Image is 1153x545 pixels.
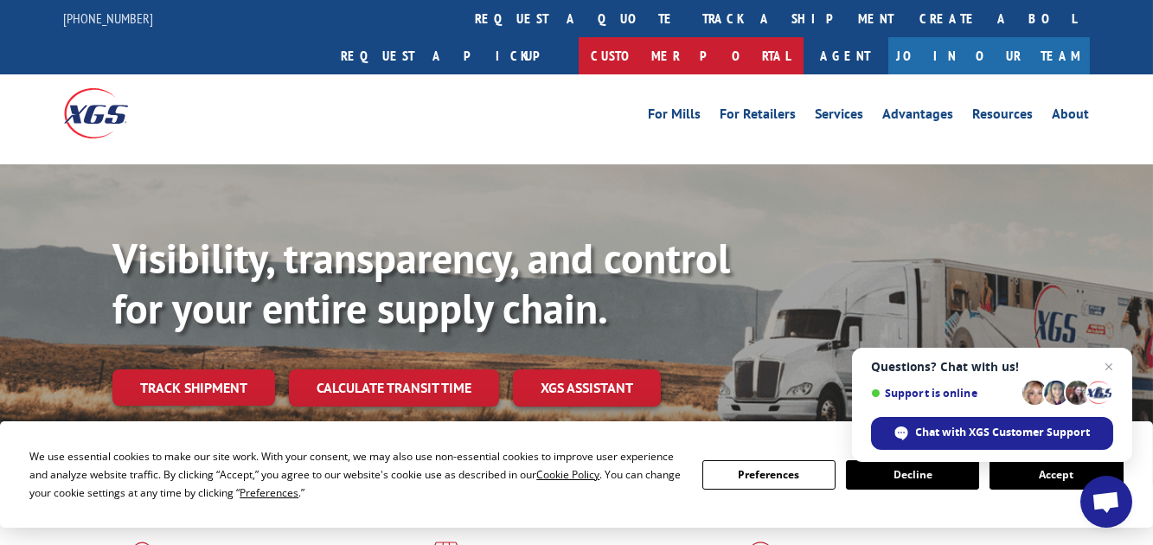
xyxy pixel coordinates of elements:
[846,460,979,490] button: Decline
[240,485,298,500] span: Preferences
[871,417,1113,450] div: Chat with XGS Customer Support
[888,37,1090,74] a: Join Our Team
[804,37,888,74] a: Agent
[816,107,864,126] a: Services
[1099,356,1119,377] span: Close chat
[973,107,1034,126] a: Resources
[112,369,275,406] a: Track shipment
[536,467,599,482] span: Cookie Policy
[29,447,681,502] div: We use essential cookies to make our site work. With your consent, we may also use non-essential ...
[289,369,499,407] a: Calculate transit time
[329,37,579,74] a: Request a pickup
[871,360,1113,374] span: Questions? Chat with us!
[883,107,954,126] a: Advantages
[112,231,730,335] b: Visibility, transparency, and control for your entire supply chain.
[916,425,1091,440] span: Chat with XGS Customer Support
[649,107,701,126] a: For Mills
[721,107,797,126] a: For Retailers
[1053,107,1090,126] a: About
[1080,476,1132,528] div: Open chat
[64,10,154,27] a: [PHONE_NUMBER]
[990,460,1123,490] button: Accept
[513,369,661,407] a: XGS ASSISTANT
[702,460,836,490] button: Preferences
[579,37,804,74] a: Customer Portal
[871,387,1016,400] span: Support is online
